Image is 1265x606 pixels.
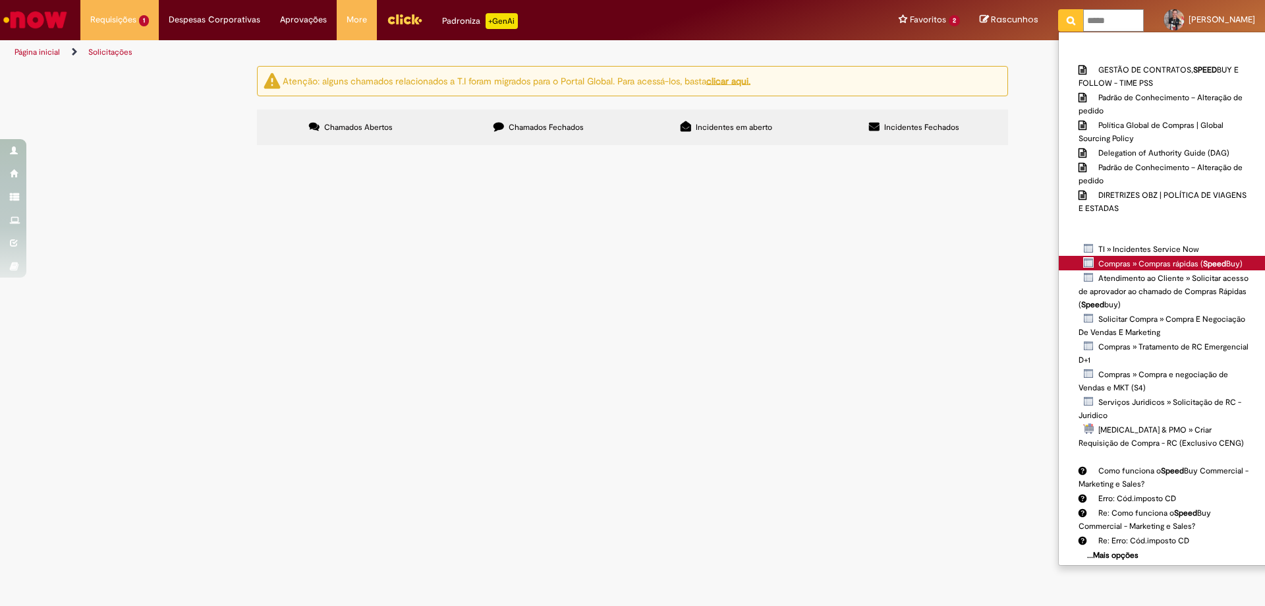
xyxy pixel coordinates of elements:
[347,13,367,26] span: More
[1079,120,1223,144] span: Política Global de Compras | Global Sourcing Policy
[280,13,327,26] span: Aprovações
[1079,466,1249,489] span: Como funciona o Buy Commercial - Marketing e Sales?
[1098,258,1243,269] span: Compras » Compras rápidas ( Buy)
[1061,49,1089,61] b: Artigos
[387,9,422,29] img: click_logo_yellow_360x200.png
[1098,493,1176,504] span: Erro: Cód.imposto CD
[1,7,69,33] img: ServiceNow
[1058,9,1084,32] button: Pesquisar
[910,13,946,26] span: Favoritos
[884,122,959,133] span: Incidentes Fechados
[1098,244,1199,255] span: TI » Incidentes Service Now
[509,122,584,133] span: Chamados Fechados
[1174,508,1197,518] strong: Speed
[10,40,833,65] ul: Trilhas de página
[324,122,393,133] span: Chamados Abertos
[1079,162,1243,186] span: Padrão de Conhecimento – Alteração de pedido
[696,122,772,133] span: Incidentes em aberto
[1079,65,1239,88] span: GESTÃO DE CONTRATOS, BUY E FOLLOW - TIME PSS
[486,13,518,29] p: +GenAi
[706,75,750,86] a: clicar aqui.
[949,15,960,26] span: 2
[1161,466,1184,476] strong: Speed
[1087,550,1138,561] b: ...Mais opções
[1079,425,1244,448] span: [MEDICAL_DATA] & PMO » Criar Requisição de Compra - RC (Exclusivo CENG)
[14,47,60,57] a: Página inicial
[1189,14,1255,25] span: [PERSON_NAME]
[169,13,260,26] span: Despesas Corporativas
[139,15,149,26] span: 1
[1061,36,1138,48] b: Reportar problema
[980,14,1038,26] a: Rascunhos
[1098,535,1189,546] span: Re: Erro: Cód.imposto CD
[1079,92,1243,116] span: Padrão de Conhecimento – Alteração de pedido
[1079,190,1247,214] span: DIRETRIZES OBZ | POLÍTICA DE VIAGENS E ESTADAS
[991,13,1038,26] span: Rascunhos
[1081,299,1104,310] strong: Speed
[88,47,132,57] a: Solicitações
[90,13,136,26] span: Requisições
[1079,273,1249,310] span: Atendimento ao Cliente » Solicitar acesso de aprovador ao chamado de Compras Rápidas ( buy)
[283,75,750,86] ng-bind-html: Atenção: alguns chamados relacionados a T.I foram migrados para o Portal Global. Para acessá-los,...
[1098,148,1229,158] span: Delegation of Authority Guide (DAG)
[1079,397,1241,421] span: Serviços Juridicos » Solicitação de RC - Juridico
[1079,342,1249,365] span: Compras » Tratamento de RC Emergencial D+1
[1079,369,1228,393] span: Compras » Compra e negociação de Vendas e MKT (S4)
[1079,314,1245,338] span: Solicitar Compra » Compra E Negociação De Vendas E Marketing
[1193,65,1217,75] strong: SPEED
[1203,258,1226,269] strong: Speed
[1079,508,1211,531] span: Re: Como funciona o Buy Commercial - Marketing e Sales?
[442,13,518,29] div: Padroniza
[1061,450,1113,462] b: Comunidade
[1061,229,1097,241] b: Catálogo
